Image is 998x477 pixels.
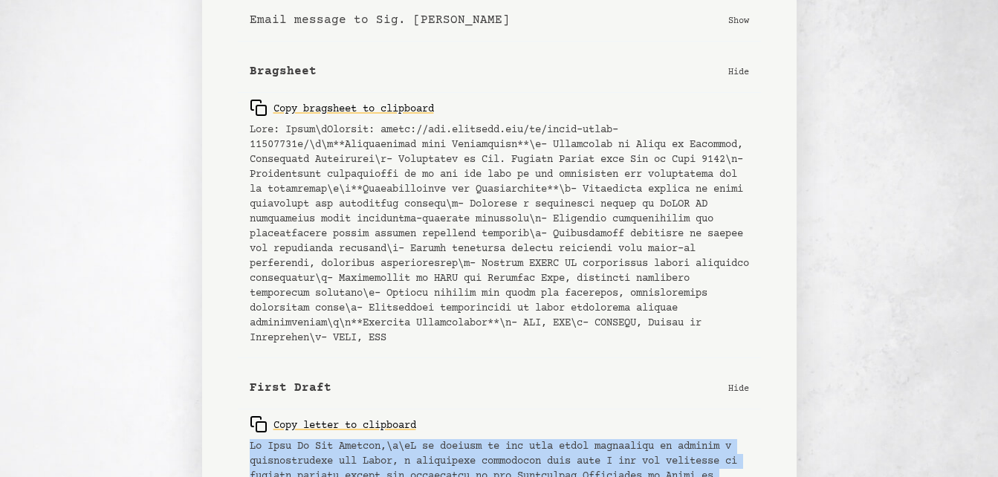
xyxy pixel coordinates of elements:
p: Hide [728,380,749,395]
p: Show [728,13,749,27]
button: First Draft Hide [238,367,761,409]
b: Bragsheet [250,62,317,80]
button: Copy letter to clipboard [250,409,416,439]
p: Hide [728,64,749,79]
button: Bragsheet Hide [238,51,761,93]
button: Copy bragsheet to clipboard [250,93,434,123]
b: Email message to Sig. [PERSON_NAME] [250,11,510,29]
pre: Lore: Ipsum\dOlorsit: ametc://adi.elitsedd.eiu/te/incid-utlab-11507731e/\d\m**Aliquaenimad mini V... [250,123,749,345]
div: Copy letter to clipboard [250,415,416,433]
div: Copy bragsheet to clipboard [250,99,434,117]
b: First Draft [250,379,331,397]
